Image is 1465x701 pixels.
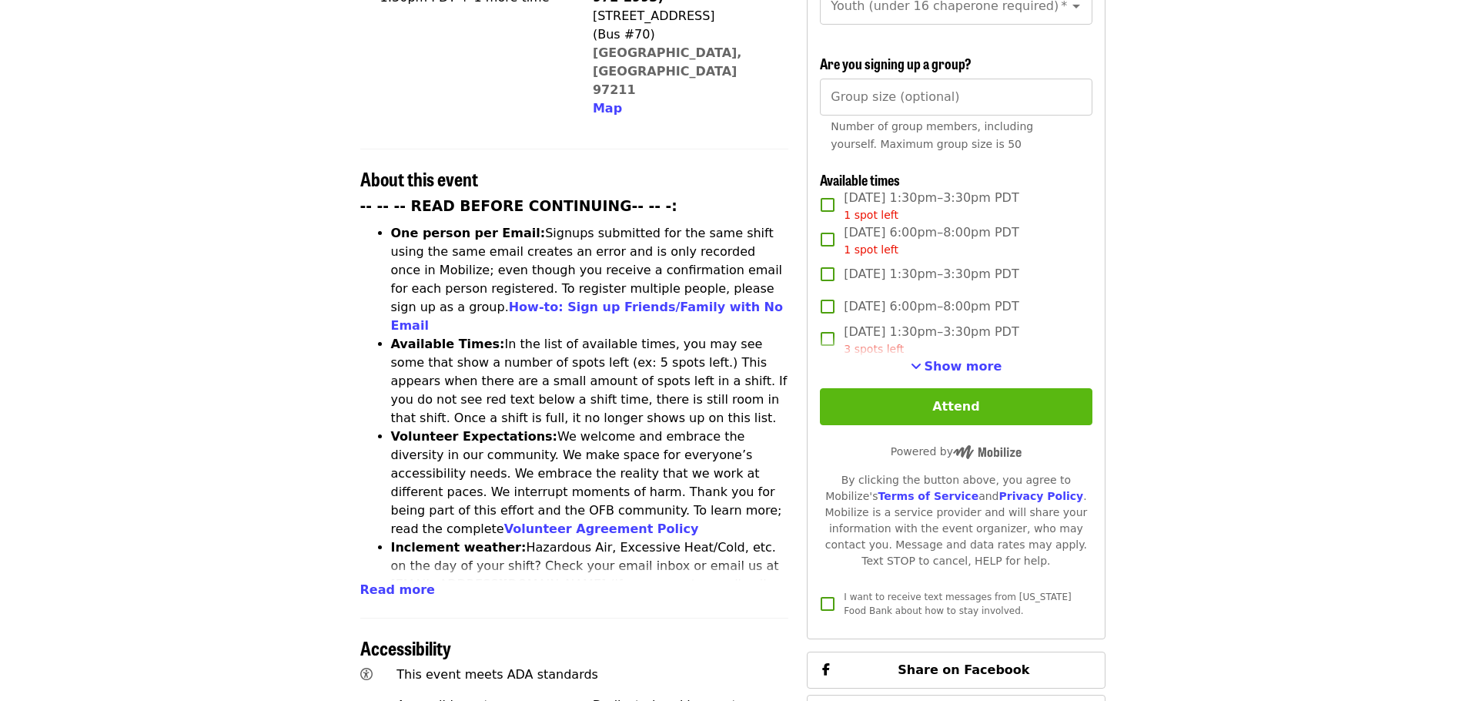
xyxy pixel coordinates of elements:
[844,265,1018,283] span: [DATE] 1:30pm–3:30pm PDT
[391,337,505,351] strong: Available Times:
[391,335,789,428] li: In the list of available times, you may see some that show a number of spots left (ex: 5 spots le...
[844,243,898,256] span: 1 spot left
[360,165,478,192] span: About this event
[593,25,776,44] div: (Bus #70)
[396,667,598,682] span: This event meets ADA standards
[898,662,1029,677] span: Share on Facebook
[593,99,622,118] button: Map
[391,428,789,538] li: We welcome and embrace the diversity in our community. We make space for everyone’s accessibility...
[391,226,546,240] strong: One person per Email:
[820,472,1092,569] div: By clicking the button above, you agree to Mobilize's and . Mobilize is a service provider and wi...
[360,667,373,682] i: universal-access icon
[820,169,900,190] span: Available times
[820,388,1092,425] button: Attend
[593,101,622,116] span: Map
[807,652,1105,689] button: Share on Facebook
[831,120,1033,150] span: Number of group members, including yourself. Maximum group size is 50
[844,323,1018,357] span: [DATE] 1:30pm–3:30pm PDT
[391,429,558,444] strong: Volunteer Expectations:
[820,53,972,73] span: Are you signing up a group?
[891,445,1022,458] span: Powered by
[593,45,742,97] a: [GEOGRAPHIC_DATA], [GEOGRAPHIC_DATA] 97211
[360,582,435,597] span: Read more
[844,223,1018,258] span: [DATE] 6:00pm–8:00pm PDT
[844,592,1071,616] span: I want to receive text messages from [US_STATE] Food Bank about how to stay involved.
[844,297,1018,316] span: [DATE] 6:00pm–8:00pm PDT
[593,7,776,25] div: [STREET_ADDRESS]
[925,359,1002,374] span: Show more
[504,522,699,536] a: Volunteer Agreement Policy
[953,445,1022,459] img: Powered by Mobilize
[820,79,1092,116] input: [object Object]
[844,189,1018,223] span: [DATE] 1:30pm–3:30pm PDT
[391,224,789,335] li: Signups submitted for the same shift using the same email creates an error and is only recorded o...
[360,634,451,661] span: Accessibility
[998,490,1083,502] a: Privacy Policy
[911,357,1002,376] button: See more timeslots
[391,540,527,555] strong: Inclement weather:
[844,343,904,355] span: 3 spots left
[844,209,898,221] span: 1 spot left
[391,538,789,631] li: Hazardous Air, Excessive Heat/Cold, etc. on the day of your shift? Check your email inbox or emai...
[360,198,677,214] strong: -- -- -- READ BEFORE CONTINUING-- -- -:
[360,581,435,599] button: Read more
[878,490,978,502] a: Terms of Service
[391,300,784,333] a: How-to: Sign up Friends/Family with No Email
